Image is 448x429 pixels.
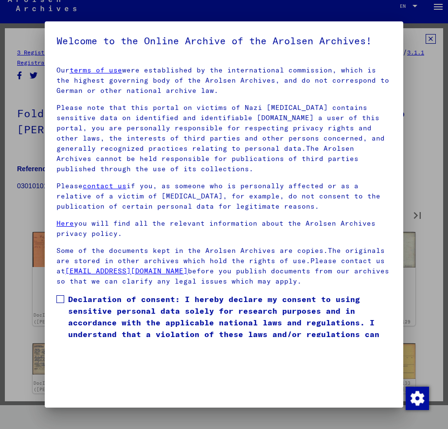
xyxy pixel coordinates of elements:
a: contact us [83,181,126,190]
p: Some of the documents kept in the Arolsen Archives are copies.The originals are stored in other a... [56,246,392,286]
span: Declaration of consent: I hereby declare my consent to using sensitive personal data solely for r... [68,293,392,352]
a: Here [56,219,74,228]
p: Our were established by the international commission, which is the highest governing body of the ... [56,65,392,96]
p: Please note that this portal on victims of Nazi [MEDICAL_DATA] contains sensitive data on identif... [56,103,392,174]
a: [EMAIL_ADDRESS][DOMAIN_NAME] [65,267,188,275]
a: terms of use [70,66,122,74]
h5: Welcome to the Online Archive of the Arolsen Archives! [56,33,392,49]
div: Change consent [405,386,429,410]
p: Please if you, as someone who is personally affected or as a relative of a victim of [MEDICAL_DAT... [56,181,392,212]
p: you will find all the relevant information about the Arolsen Archives privacy policy. [56,218,392,239]
img: Change consent [406,387,429,410]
